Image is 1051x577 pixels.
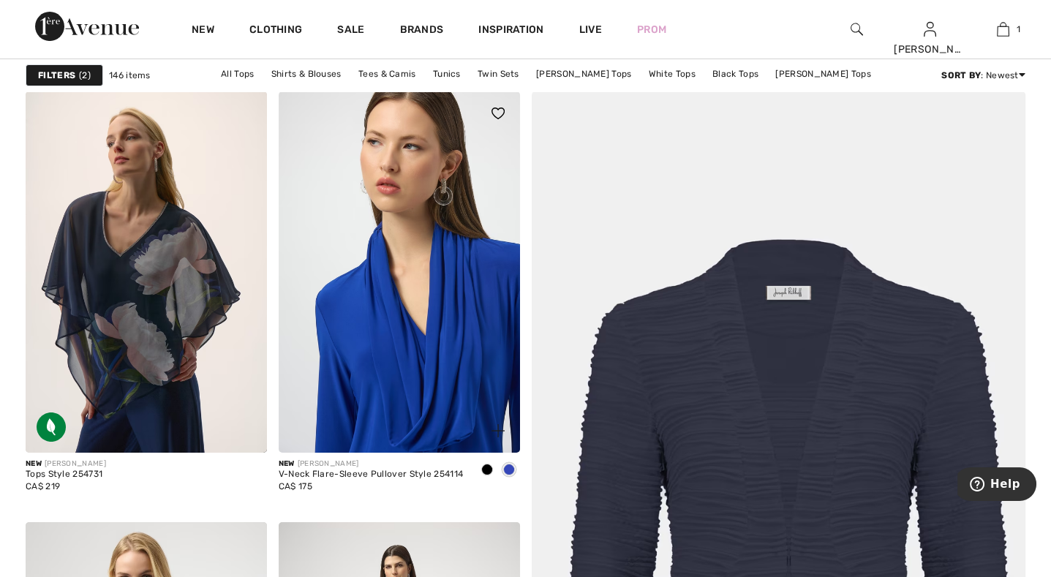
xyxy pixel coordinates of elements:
[491,424,505,437] img: plus_v2.svg
[264,64,349,83] a: Shirts & Blouses
[529,64,638,83] a: [PERSON_NAME] Tops
[279,481,312,491] span: CA$ 175
[579,22,602,37] a: Live
[400,23,444,39] a: Brands
[26,469,106,480] div: Tops Style 254731
[894,42,965,57] div: [PERSON_NAME]
[924,20,936,38] img: My Info
[79,69,91,82] span: 2
[26,459,106,469] div: [PERSON_NAME]
[478,23,543,39] span: Inspiration
[26,459,42,468] span: New
[641,64,703,83] a: White Tops
[957,467,1036,504] iframe: Opens a widget where you can find more information
[997,20,1009,38] img: My Bag
[1017,23,1020,36] span: 1
[851,20,863,38] img: search the website
[37,412,66,442] img: Sustainable Fabric
[941,70,981,80] strong: Sort By
[470,64,527,83] a: Twin Sets
[351,64,423,83] a: Tees & Camis
[279,459,295,468] span: New
[941,69,1025,82] div: : Newest
[26,481,60,491] span: CA$ 219
[924,22,936,36] a: Sign In
[498,459,520,483] div: Royal Sapphire 163
[26,91,267,453] img: Joseph Ribkoff Tops Style 254731. Midnight Blue/Multi
[337,23,364,39] a: Sale
[476,459,498,483] div: Black
[279,91,520,453] a: V-Neck Flare-Sleeve Pullover Style 254114. Royal Sapphire 163
[637,22,666,37] a: Prom
[967,20,1039,38] a: 1
[279,459,463,469] div: [PERSON_NAME]
[768,64,878,83] a: [PERSON_NAME] Tops
[38,69,75,82] strong: Filters
[279,469,463,480] div: V-Neck Flare-Sleeve Pullover Style 254114
[426,64,468,83] a: Tunics
[249,23,302,39] a: Clothing
[192,23,214,39] a: New
[491,108,505,119] img: heart_black_full.svg
[109,69,151,82] span: 146 items
[214,64,261,83] a: All Tops
[35,12,139,41] img: 1ère Avenue
[705,64,766,83] a: Black Tops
